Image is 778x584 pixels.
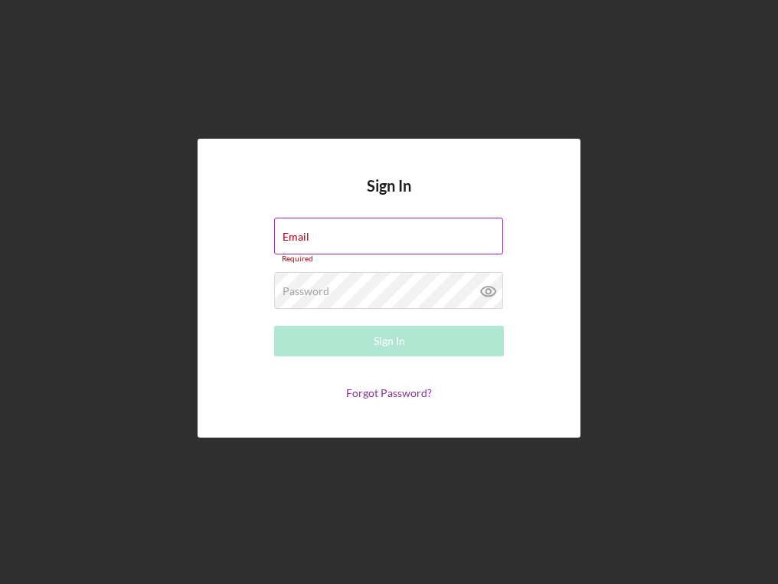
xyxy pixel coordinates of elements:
[367,177,411,218] h4: Sign In
[374,326,405,356] div: Sign In
[283,231,309,243] label: Email
[283,285,329,297] label: Password
[274,326,504,356] button: Sign In
[346,386,432,399] a: Forgot Password?
[274,254,504,264] div: Required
